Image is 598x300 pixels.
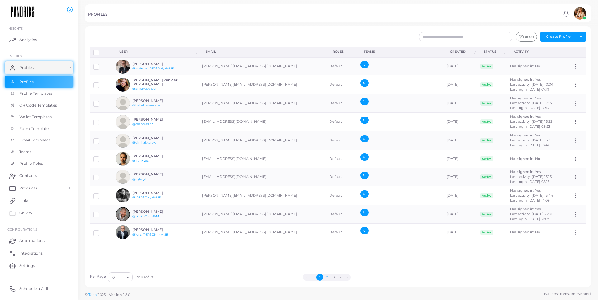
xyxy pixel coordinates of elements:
th: Action [569,47,586,57]
span: Last login: [DATE] 08:13 [510,179,550,184]
a: Profiles [5,76,73,88]
span: Analytics [19,37,37,43]
a: Wallet Templates [5,111,73,123]
td: [PERSON_NAME][EMAIL_ADDRESS][DOMAIN_NAME] [199,131,326,150]
span: Last login: [DATE] 09:53 [510,124,550,129]
span: Last activity: [DATE] 10:04 [510,82,553,87]
span: Active [480,64,493,69]
td: Default [326,75,357,94]
td: Default [326,131,357,150]
span: Email Templates [19,137,51,143]
a: QR Code Templates [5,99,73,111]
span: Integrations [19,250,43,256]
a: Links [5,194,73,207]
td: Default [326,223,357,241]
a: @dimitri.kurow [132,141,156,144]
a: avatar [572,7,588,20]
h6: [PERSON_NAME] [132,210,178,214]
span: All [360,172,369,179]
a: @andreas.[PERSON_NAME] [132,67,175,70]
img: avatar [116,96,130,110]
h6: [PERSON_NAME] [132,62,178,66]
td: [DATE] [443,186,477,205]
td: [EMAIL_ADDRESS][DOMAIN_NAME] [199,168,326,186]
span: Active [480,156,493,161]
a: @rrjhvg1l [132,177,146,181]
span: 2025 [97,292,105,298]
td: Default [326,150,357,168]
h6: [PERSON_NAME] [132,172,178,176]
span: Active [480,138,493,143]
h6: [PERSON_NAME] [132,228,178,232]
td: [DATE] [443,131,477,150]
td: [PERSON_NAME][EMAIL_ADDRESS][DOMAIN_NAME] [199,205,326,224]
span: Wallet Templates [19,114,52,120]
span: All [360,79,369,87]
td: [PERSON_NAME][EMAIL_ADDRESS][DOMAIN_NAME] [199,94,326,113]
img: avatar [116,152,130,166]
span: Schedule a Call [19,286,48,292]
img: logo [6,6,40,17]
span: © [85,292,130,298]
td: [DATE] [443,150,477,168]
td: Default [326,168,357,186]
span: Products [19,185,37,191]
span: Last login: [DATE] 10:42 [510,143,550,147]
button: Go to page 3 [330,274,337,281]
span: All [360,61,369,68]
td: Default [326,112,357,131]
span: Profiles [19,79,34,85]
span: Active [480,174,493,179]
span: Has signed in: No [510,64,540,68]
button: Create Profile [540,32,576,42]
img: avatar [116,60,130,74]
span: Has signed in: No [510,230,540,234]
h5: PROFILES [88,12,107,17]
img: avatar [116,134,130,148]
span: Last activity: [DATE] 13:15 [510,174,552,179]
td: [DATE] [443,223,477,241]
a: @[PERSON_NAME] [132,196,162,199]
span: Has signed in: Yes [510,207,541,211]
td: Default [326,205,357,224]
a: @jens.[PERSON_NAME] [132,233,169,236]
button: Go to page 1 [316,274,323,281]
span: All [360,209,369,216]
td: [DATE] [443,112,477,131]
td: [DATE] [443,205,477,224]
a: Products [5,182,73,194]
a: Contacts [5,169,73,182]
span: Active [480,193,493,198]
a: Profile Roles [5,158,73,169]
span: Last activity: [DATE] 13:44 [510,193,553,198]
td: [EMAIL_ADDRESS][DOMAIN_NAME] [199,150,326,168]
h6: [PERSON_NAME] [132,117,178,121]
img: avatar [574,7,586,20]
span: Profile Templates [19,91,52,96]
ul: Pagination [154,274,500,281]
span: 10 [111,274,115,281]
span: Last activity: [DATE] 15:22 [510,119,552,124]
span: Active [480,82,493,87]
a: @babetteweenink [132,103,161,107]
span: Links [19,198,29,203]
a: @frankvos [132,159,149,162]
h6: [PERSON_NAME] [132,191,178,195]
td: [DATE] [443,94,477,113]
td: [DATE] [443,57,477,75]
span: Last activity: [DATE] 22:31 [510,212,552,216]
span: Has signed in: Yes [510,188,541,193]
span: Has signed in: Yes [510,96,541,100]
div: Teams [364,50,436,54]
span: Profile Roles [19,161,43,166]
span: Profiles [19,65,34,70]
h6: [PERSON_NAME] [132,154,178,158]
span: Active [480,212,493,217]
td: Default [326,57,357,75]
label: Per Page [90,274,106,279]
div: Email [206,50,319,54]
td: [EMAIL_ADDRESS][DOMAIN_NAME] [199,112,326,131]
a: Tapni [88,293,98,297]
span: Gallery [19,210,32,216]
span: All [360,117,369,124]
